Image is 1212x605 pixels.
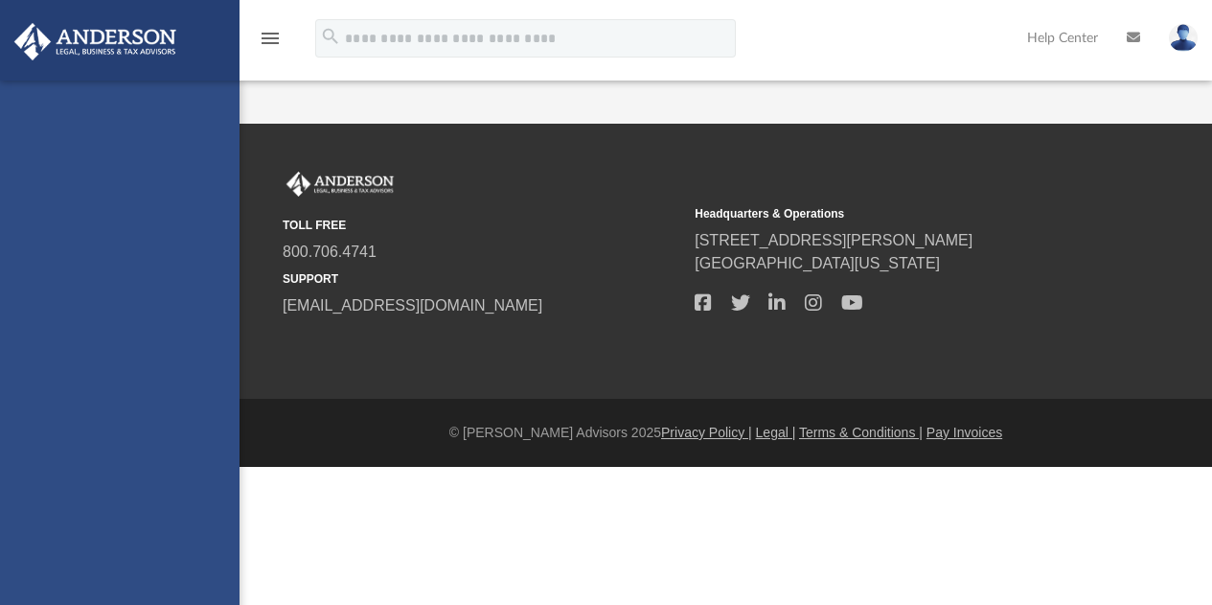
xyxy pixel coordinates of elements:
small: SUPPORT [283,270,681,288]
small: TOLL FREE [283,217,681,234]
a: Terms & Conditions | [799,425,923,440]
a: [EMAIL_ADDRESS][DOMAIN_NAME] [283,297,542,314]
a: menu [259,36,282,50]
div: © [PERSON_NAME] Advisors 2025 [240,423,1212,443]
img: Anderson Advisors Platinum Portal [283,172,398,197]
img: User Pic [1169,24,1198,52]
small: Headquarters & Operations [695,205,1093,222]
a: 800.706.4741 [283,244,377,260]
a: Pay Invoices [926,425,1002,440]
a: Legal | [756,425,796,440]
i: menu [259,27,282,50]
a: Privacy Policy | [661,425,752,440]
i: search [320,26,341,47]
a: [GEOGRAPHIC_DATA][US_STATE] [695,255,940,271]
img: Anderson Advisors Platinum Portal [9,23,182,60]
a: [STREET_ADDRESS][PERSON_NAME] [695,232,972,248]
